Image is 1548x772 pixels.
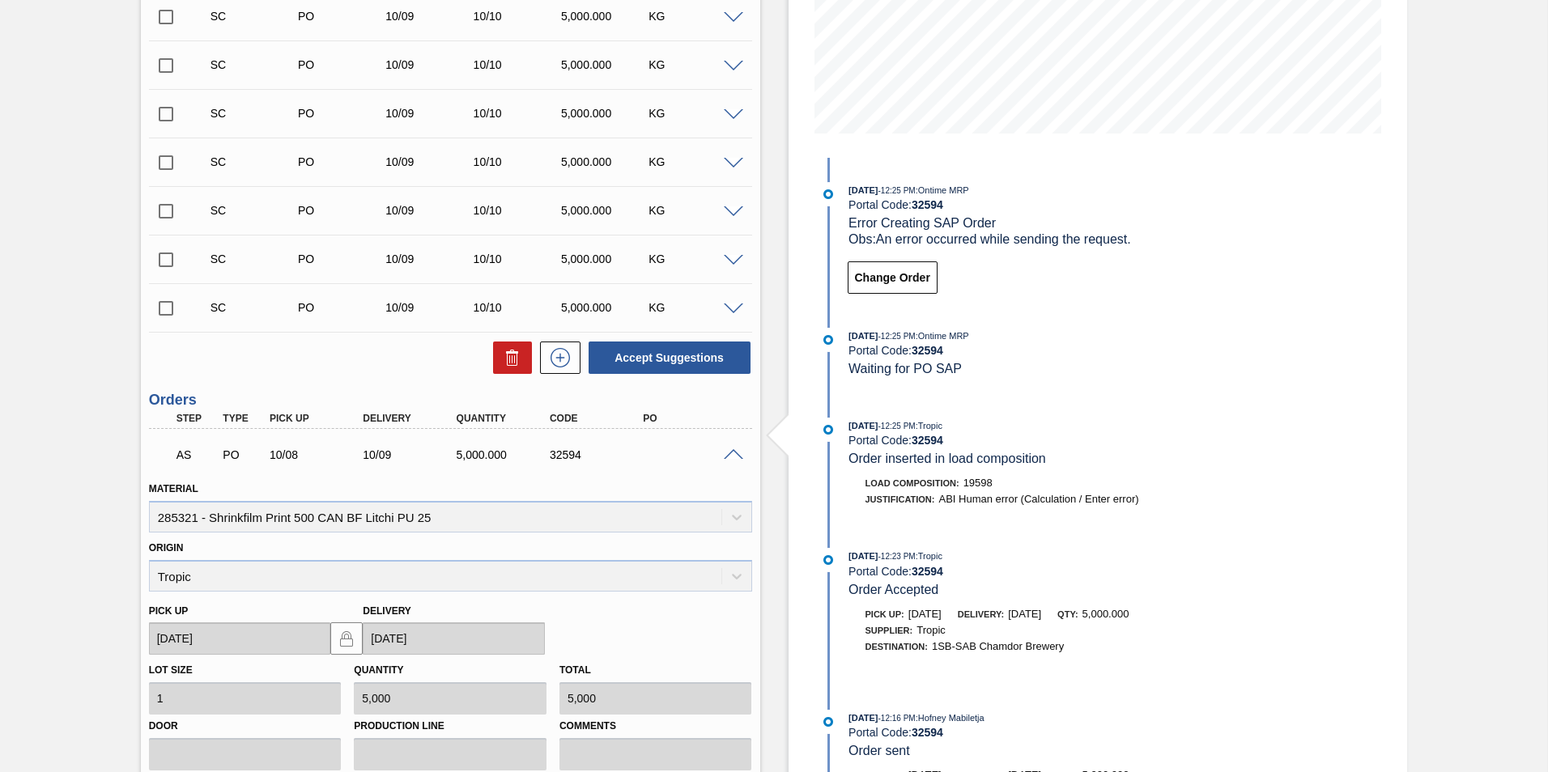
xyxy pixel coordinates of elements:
div: Pick up [266,413,370,424]
div: Purchase order [294,10,392,23]
div: Purchase order [294,155,392,168]
div: Suggestion Created [206,252,304,265]
button: Accept Suggestions [589,341,751,374]
div: 5,000.000 [557,58,655,71]
span: Obs: An error occurred while sending the request. [848,232,1131,246]
div: 5,000.000 [557,107,655,120]
div: Delete Suggestions [485,341,532,374]
span: [DATE] [908,608,942,620]
strong: 32594 [912,434,943,447]
strong: 32594 [912,726,943,739]
div: 10/09/2025 [381,301,479,314]
label: Lot size [149,664,193,676]
span: 1SB-SAB Chamdor Brewery [932,640,1064,652]
div: Delivery [359,413,463,424]
span: [DATE] [848,421,878,431]
label: Comments [559,715,752,738]
p: AS [176,448,217,461]
div: KG [644,10,742,23]
span: Order Accepted [848,583,938,596]
label: Total [559,664,591,676]
span: 19598 [963,477,993,489]
div: 10/10/2025 [470,252,568,265]
div: Suggestion Created [206,107,304,120]
div: KG [644,107,742,120]
label: Production Line [354,715,546,738]
div: 10/09/2025 [381,107,479,120]
div: 5,000.000 [557,155,655,168]
div: Suggestion Created [206,58,304,71]
div: Step [172,413,221,424]
div: KG [644,155,742,168]
div: KG [644,58,742,71]
span: Tropic [916,624,946,636]
button: locked [330,622,363,655]
span: Qty: [1057,609,1078,619]
div: 10/10/2025 [470,10,568,23]
span: Destination: [865,642,928,651]
div: 10/09/2025 [381,10,479,23]
div: 10/09/2025 [381,204,479,217]
div: Portal Code: [848,726,1233,739]
div: Purchase order [294,252,392,265]
div: Waiting for PO SAP [172,437,221,473]
span: [DATE] [848,551,878,561]
div: 10/10/2025 [470,58,568,71]
span: : Tropic [916,551,942,561]
div: 10/09/2025 [381,58,479,71]
span: Waiting for PO SAP [848,362,962,375]
div: 5,000.000 [453,448,557,461]
span: Error Creating SAP Order [848,216,996,230]
span: [DATE] [1008,608,1041,620]
span: Order inserted in load composition [848,452,1046,465]
span: Supplier: [865,626,913,635]
div: Suggestion Created [206,301,304,314]
div: 10/08/2025 [266,448,370,461]
span: : Ontime MRP [916,331,969,341]
div: Purchase order [294,107,392,120]
span: ABI Human error (Calculation / Enter error) [938,493,1138,505]
div: Portal Code: [848,198,1233,211]
div: Portal Code: [848,434,1233,447]
div: KG [644,204,742,217]
div: Purchase order [294,58,392,71]
span: Justification: [865,494,935,504]
div: 10/10/2025 [470,107,568,120]
span: : Hofney Mabiletja [916,713,985,723]
div: KG [644,301,742,314]
div: 10/10/2025 [470,204,568,217]
span: [DATE] [848,713,878,723]
h3: Orders [149,392,752,409]
span: : Ontime MRP [916,185,969,195]
strong: 32594 [912,565,943,578]
label: Quantity [354,664,403,676]
span: Delivery: [958,609,1004,619]
div: Type [219,413,267,424]
div: Code [546,413,650,424]
img: atual [823,717,833,727]
input: mm/dd/yyyy [149,622,331,655]
div: 5,000.000 [557,252,655,265]
label: Origin [149,542,184,554]
div: 5,000.000 [557,204,655,217]
div: Suggestion Created [206,10,304,23]
div: Purchase order [294,301,392,314]
div: Suggestion Created [206,204,304,217]
div: 5,000.000 [557,301,655,314]
span: [DATE] [848,185,878,195]
div: 10/09/2025 [359,448,463,461]
span: - 12:23 PM [878,552,916,561]
div: PO [639,413,743,424]
label: Door [149,715,342,738]
img: atual [823,189,833,199]
div: 10/10/2025 [470,155,568,168]
div: Portal Code: [848,344,1233,357]
span: Order sent [848,744,910,757]
span: Pick up: [865,609,904,619]
div: 10/10/2025 [470,301,568,314]
div: KG [644,252,742,265]
div: 10/09/2025 [381,252,479,265]
span: : Tropic [916,421,942,431]
div: Purchase order [294,204,392,217]
img: atual [823,425,833,435]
